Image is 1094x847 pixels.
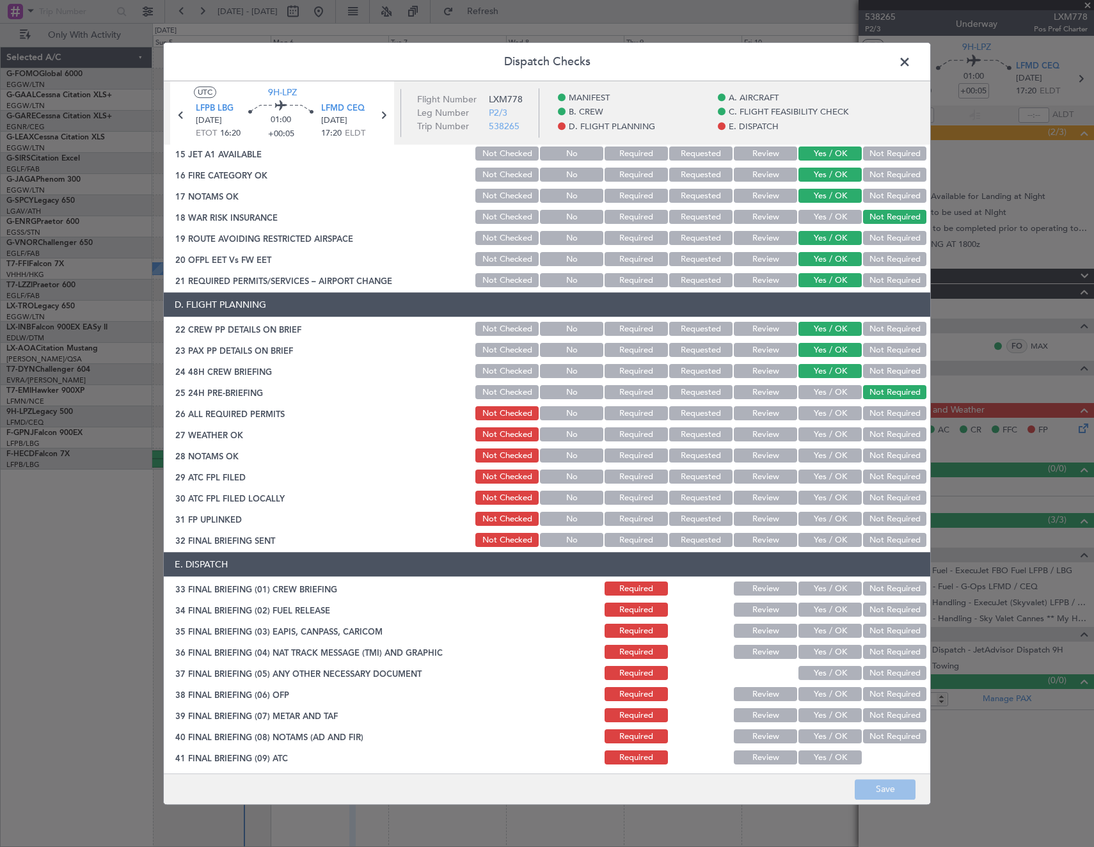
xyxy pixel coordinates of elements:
button: Yes / OK [798,168,862,182]
button: Not Required [863,667,926,681]
button: Yes / OK [798,709,862,723]
button: Not Required [863,386,926,400]
button: Not Required [863,688,926,702]
button: Yes / OK [798,512,862,526]
button: Not Required [863,624,926,638]
button: Not Required [863,645,926,660]
button: Yes / OK [798,603,862,617]
button: Yes / OK [798,534,862,548]
button: Yes / OK [798,253,862,267]
button: Yes / OK [798,322,862,336]
button: Yes / OK [798,428,862,442]
button: Yes / OK [798,667,862,681]
button: Yes / OK [798,582,862,596]
button: Yes / OK [798,645,862,660]
button: Yes / OK [798,624,862,638]
button: Not Required [863,210,926,225]
button: Not Required [863,582,926,596]
button: Yes / OK [798,189,862,203]
button: Not Required [863,274,926,288]
button: Yes / OK [798,751,862,765]
button: Yes / OK [798,730,862,744]
button: Not Required [863,253,926,267]
button: Yes / OK [798,688,862,702]
button: Not Required [863,603,926,617]
button: Not Required [863,709,926,723]
button: Not Required [863,344,926,358]
button: Not Required [863,365,926,379]
button: Not Required [863,168,926,182]
button: Not Required [863,189,926,203]
button: Yes / OK [798,210,862,225]
button: Not Required [863,407,926,421]
button: Yes / OK [798,386,862,400]
button: Yes / OK [798,491,862,505]
button: Not Required [863,491,926,505]
button: Yes / OK [798,365,862,379]
button: Not Required [863,147,926,161]
button: Yes / OK [798,449,862,463]
button: Not Required [863,512,926,526]
button: Not Required [863,428,926,442]
button: Yes / OK [798,274,862,288]
header: Dispatch Checks [164,43,930,81]
button: Not Required [863,730,926,744]
button: Yes / OK [798,147,862,161]
button: Yes / OK [798,344,862,358]
button: Yes / OK [798,470,862,484]
button: Not Required [863,322,926,336]
button: Not Required [863,232,926,246]
button: Yes / OK [798,407,862,421]
button: Not Required [863,449,926,463]
button: Yes / OK [798,232,862,246]
button: Not Required [863,534,926,548]
button: Not Required [863,470,926,484]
